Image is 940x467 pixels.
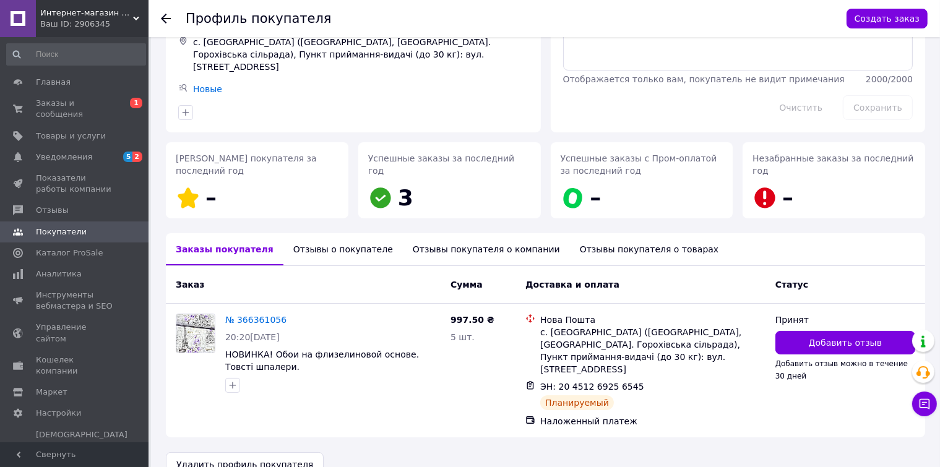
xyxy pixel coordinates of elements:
[451,315,494,325] span: 997.50 ₴
[540,326,765,375] div: с. [GEOGRAPHIC_DATA] ([GEOGRAPHIC_DATA], [GEOGRAPHIC_DATA]. Горохівська сільрада), Пункт прийманн...
[403,233,570,265] div: Отзывы покупателя о компании
[191,33,531,75] div: с. [GEOGRAPHIC_DATA] ([GEOGRAPHIC_DATA], [GEOGRAPHIC_DATA]. Горохівська сільрада), Пункт прийманн...
[193,84,222,94] a: Новые
[205,185,217,210] span: –
[176,314,215,353] img: Фото товару
[36,247,103,259] span: Каталог ProSale
[866,74,913,84] span: 2000 / 2000
[36,131,106,142] span: Товары и услуги
[775,314,915,326] div: Принят
[809,336,882,349] span: Добавить отзыв
[36,268,82,280] span: Аналитика
[36,322,114,344] span: Управление сайтом
[912,392,937,416] button: Чат с покупателем
[847,9,928,28] button: Создать заказ
[225,349,419,372] a: НОВИНКА! Обои на флизелиновой основе. Товсті шпалери.
[36,205,69,216] span: Отзывы
[775,331,915,354] button: Добавить отзыв
[782,185,793,210] span: –
[540,314,765,326] div: Нова Пошта
[6,43,146,66] input: Поиск
[36,173,114,195] span: Показатели работы компании
[540,382,644,392] span: ЭН: 20 4512 6925 6545
[36,98,114,120] span: Заказы и сообщения
[451,332,475,342] span: 5 шт.
[563,74,845,84] span: Отображается только вам, покупатель не видит примечания
[752,153,913,176] span: Незабранные заказы за последний год
[561,153,717,176] span: Успешные заказы с Пром-оплатой за последний год
[398,185,413,210] span: 3
[590,185,602,210] span: –
[525,280,619,289] span: Доставка и оплата
[775,359,908,380] span: Добавить отзыв можно в течение 30 дней
[123,152,133,162] span: 5
[132,152,142,162] span: 2
[40,19,149,30] div: Ваш ID: 2906345
[36,152,92,163] span: Уведомления
[36,408,81,419] span: Настройки
[775,280,808,289] span: Статус
[130,98,142,108] span: 1
[451,280,483,289] span: Сумма
[225,315,287,325] a: № 366361056
[166,233,283,265] div: Заказы покупателя
[161,12,171,25] div: Вернуться назад
[176,280,204,289] span: Заказ
[36,226,87,238] span: Покупатели
[540,395,614,410] div: Планируемый
[368,153,515,176] span: Успешные заказы за последний год
[36,289,114,312] span: Инструменты вебмастера и SEO
[540,415,765,427] div: Наложенный платеж
[36,354,114,377] span: Кошелек компании
[40,7,133,19] span: Интернет-магазин "Фотообои"
[570,233,729,265] div: Отзывы покупателя о товарах
[225,332,280,342] span: 20:20[DATE]
[186,11,332,26] h1: Профиль покупателя
[36,77,71,88] span: Главная
[36,387,67,398] span: Маркет
[176,153,317,176] span: [PERSON_NAME] покупателя за последний год
[283,233,403,265] div: Отзывы о покупателе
